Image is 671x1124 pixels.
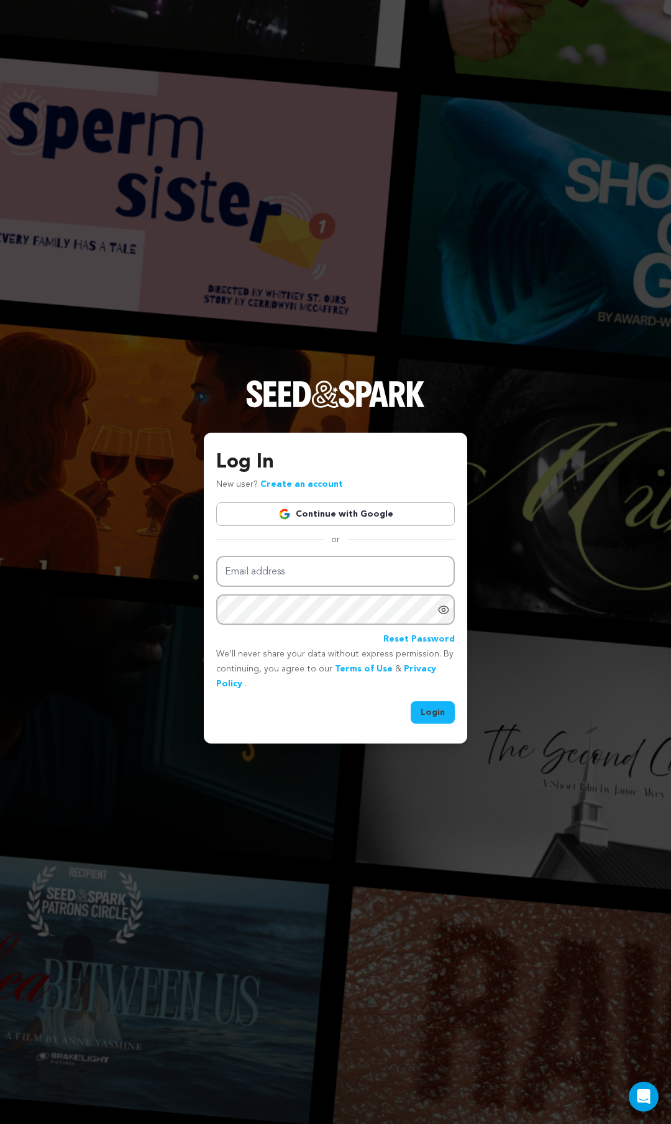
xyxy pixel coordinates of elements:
a: Terms of Use [335,665,393,673]
a: Continue with Google [216,502,455,526]
span: or [324,533,347,546]
a: Create an account [260,480,343,489]
p: New user? [216,477,343,492]
h3: Log In [216,448,455,477]
p: We’ll never share your data without express permission. By continuing, you agree to our & . [216,647,455,691]
div: Open Intercom Messenger [629,1082,659,1112]
a: Privacy Policy [216,665,436,688]
a: Reset Password [383,632,455,647]
img: Seed&Spark Logo [246,380,425,408]
a: Show password as plain text. Warning: this will display your password on the screen. [437,604,450,616]
a: Seed&Spark Homepage [246,380,425,433]
input: Email address [216,556,455,587]
button: Login [411,701,455,724]
img: Google logo [278,508,291,520]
